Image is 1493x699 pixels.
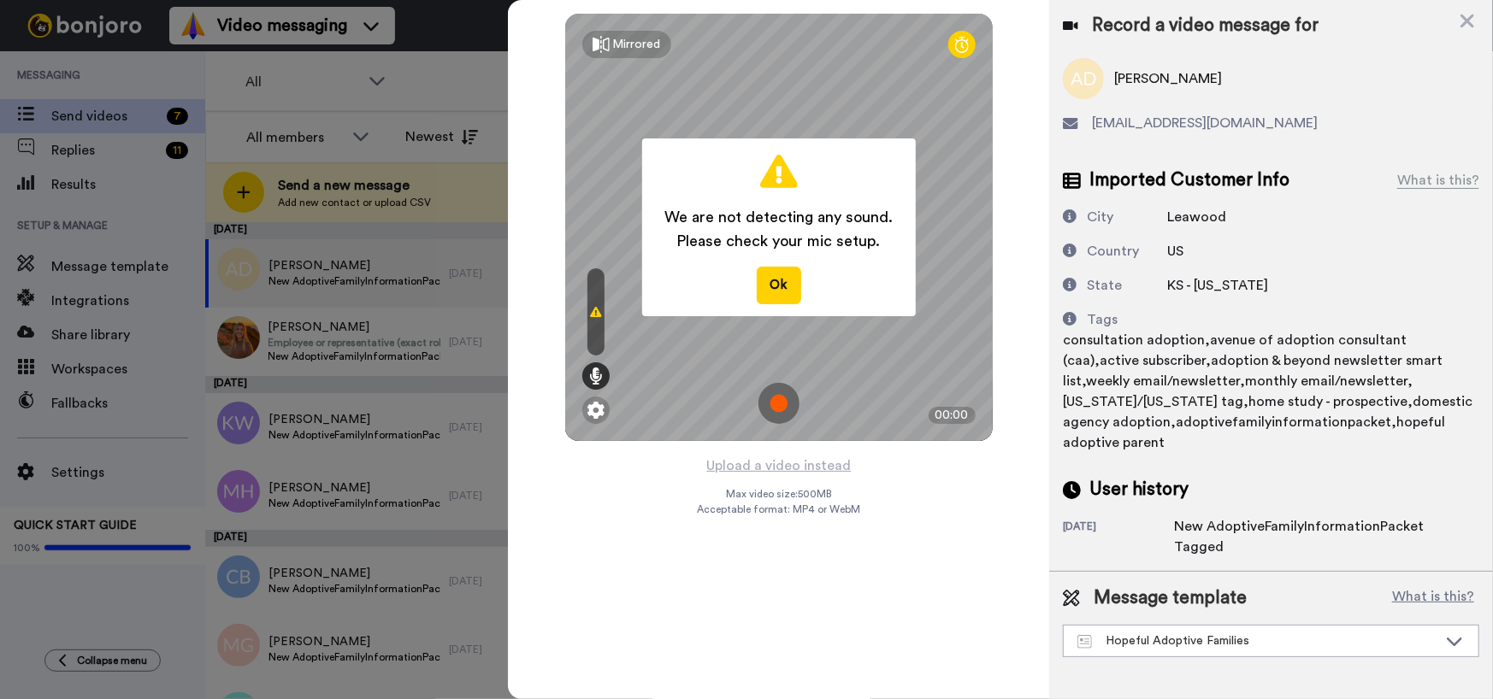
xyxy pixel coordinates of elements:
[664,229,893,253] span: Please check your mic setup.
[1077,635,1092,649] img: Message-temps.svg
[726,487,832,501] span: Max video size: 500 MB
[757,267,801,303] button: Ok
[1087,241,1139,261] div: Country
[1094,585,1247,611] span: Message template
[664,205,893,229] span: We are not detecting any sound.
[1167,210,1226,224] span: Leawood
[1397,170,1479,191] div: What is this?
[701,455,856,477] button: Upload a video instead
[1174,516,1448,557] div: New AdoptiveFamilyInformationPacket Tagged
[1063,333,1472,449] span: consultation adoption,avenue of adoption consultant (caa),active subscriber,adoption & beyond new...
[1087,207,1113,227] div: City
[1063,520,1174,557] div: [DATE]
[1087,309,1118,330] div: Tags
[587,402,605,419] img: ic_gear.svg
[1167,244,1183,258] span: US
[1089,167,1289,193] span: Imported Customer Info
[758,383,800,424] img: ic_record_start.svg
[1087,275,1122,296] div: State
[697,502,860,516] span: Acceptable format: MP4 or WebM
[1077,632,1437,649] div: Hopeful Adoptive Families
[1387,585,1479,611] button: What is this?
[1092,113,1318,133] span: [EMAIL_ADDRESS][DOMAIN_NAME]
[1167,279,1268,292] span: KS - [US_STATE]
[1089,477,1189,502] span: User history
[929,407,976,424] div: 00:00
